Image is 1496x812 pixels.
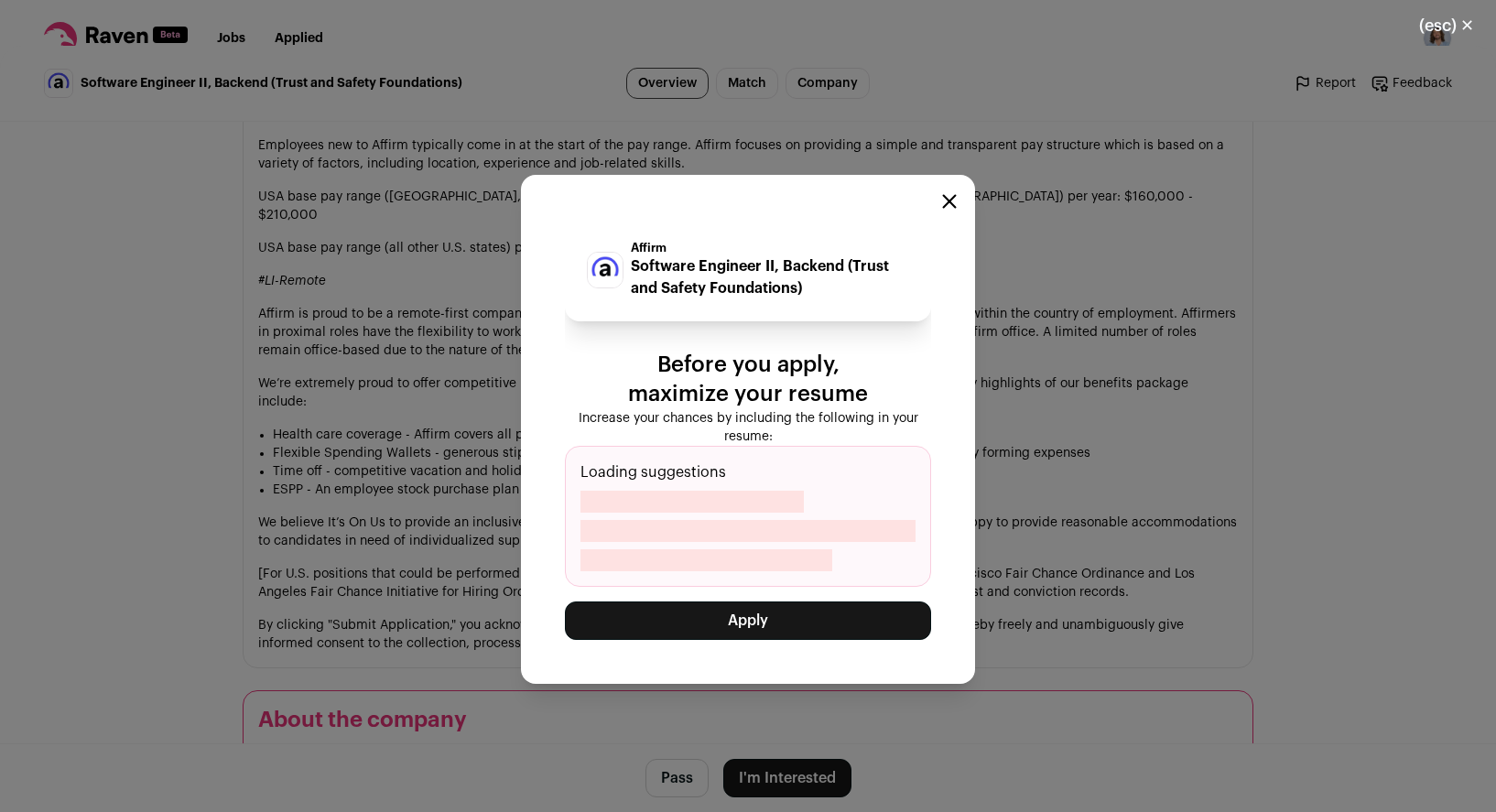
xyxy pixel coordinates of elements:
div: Loading suggestions [565,446,931,587]
p: Increase your chances by including the following in your resume: [565,409,931,446]
button: Close modal [942,194,957,209]
p: Software Engineer II, Backend (Trust and Safety Foundations) [631,255,909,299]
p: Before you apply, maximize your resume [565,351,931,409]
p: Affirm [631,241,909,255]
button: Close modal [1397,5,1496,46]
img: b8aebdd1f910e78187220eb90cc21d50074b3a99d53b240b52f0c4a299e1e609.jpg [588,253,623,287]
button: Apply [565,601,931,640]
